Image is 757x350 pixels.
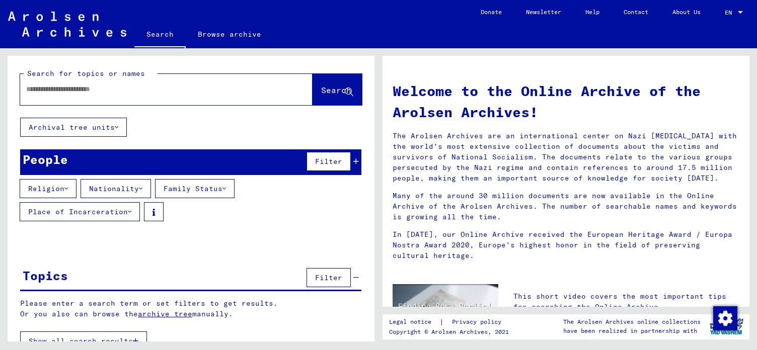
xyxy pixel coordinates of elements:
a: Browse archive [186,22,273,46]
span: Filter [315,273,342,282]
button: Nationality [81,179,151,198]
button: Place of Incarceration [20,202,140,221]
button: Family Status [155,179,235,198]
a: Legal notice [389,317,439,327]
div: | [389,317,513,327]
p: Many of the around 30 million documents are now available in the Online Archive of the Arolsen Ar... [393,191,739,222]
button: Archival tree units [20,118,127,137]
p: This short video covers the most important tips for searching the Online Archive. [513,291,739,312]
span: Search [321,85,351,95]
p: The Arolsen Archives online collections [563,317,701,326]
img: video.jpg [393,284,498,341]
p: have been realized in partnership with [563,326,701,335]
mat-label: Search for topics or names [27,69,145,78]
p: Copyright © Arolsen Archives, 2021 [389,327,513,336]
a: Search [134,22,186,48]
img: Arolsen_neg.svg [8,12,126,37]
mat-select-trigger: EN [725,9,732,16]
p: Please enter a search term or set filters to get results. Or you also can browse the manually. [20,298,362,319]
p: In [DATE], our Online Archive received the European Heritage Award / Europa Nostra Award 2020, Eu... [393,229,739,261]
a: Privacy policy [444,317,513,327]
img: yv_logo.png [708,314,745,339]
button: Religion [20,179,77,198]
button: Filter [307,268,351,287]
span: Filter [315,157,342,166]
span: Show all search results [29,336,133,345]
button: Search [313,74,362,105]
img: Zustimmung ändern [713,306,737,330]
h1: Welcome to the Online Archive of the Arolsen Archives! [393,80,739,123]
div: People [23,150,68,168]
p: The Arolsen Archives are an international center on Nazi [MEDICAL_DATA] with the world’s most ext... [393,131,739,184]
a: archive tree [138,309,192,318]
button: Filter [307,152,351,171]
